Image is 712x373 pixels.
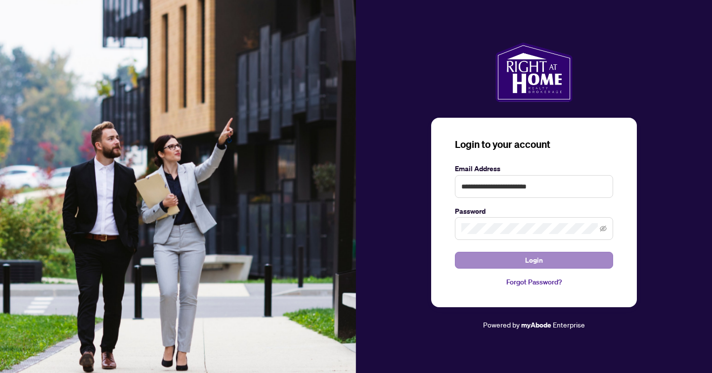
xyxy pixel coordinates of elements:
[521,320,551,330] a: myAbode
[455,138,613,151] h3: Login to your account
[455,206,613,217] label: Password
[600,225,607,232] span: eye-invisible
[553,320,585,329] span: Enterprise
[483,320,520,329] span: Powered by
[455,163,613,174] label: Email Address
[455,252,613,269] button: Login
[495,43,572,102] img: ma-logo
[525,252,543,268] span: Login
[455,277,613,287] a: Forgot Password?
